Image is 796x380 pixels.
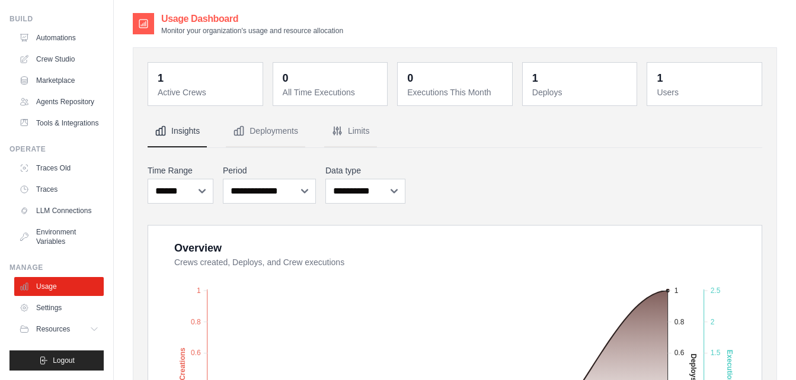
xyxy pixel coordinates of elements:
a: LLM Connections [14,201,104,220]
tspan: 0.8 [674,318,685,326]
button: Limits [324,115,377,147]
button: Deployments [226,115,305,147]
a: Marketplace [14,71,104,90]
label: Time Range [148,165,213,176]
tspan: 0.6 [191,349,201,357]
tspan: 1 [674,286,679,295]
h2: Usage Dashboard [161,12,343,26]
div: Manage [9,263,104,272]
tspan: 1.5 [711,349,721,357]
tspan: 2 [711,318,715,326]
tspan: 0.8 [191,318,201,326]
a: Usage [14,277,104,296]
a: Crew Studio [14,50,104,69]
dt: Deploys [532,86,630,98]
dt: Users [657,86,755,98]
label: Period [223,165,316,176]
button: Logout [9,350,104,371]
a: Traces [14,180,104,199]
dt: All Time Executions [283,86,381,98]
a: Environment Variables [14,223,104,251]
div: Build [9,14,104,24]
label: Data type [325,165,405,176]
a: Tools & Integrations [14,114,104,133]
button: Insights [148,115,207,147]
div: 1 [657,70,663,86]
dt: Active Crews [158,86,255,98]
div: 0 [283,70,289,86]
nav: Tabs [148,115,762,147]
div: 1 [158,70,164,86]
p: Monitor your organization's usage and resource allocation [161,26,343,36]
dt: Executions This Month [407,86,505,98]
dt: Crews created, Deploys, and Crew executions [174,256,747,268]
a: Traces Old [14,159,104,178]
a: Agents Repository [14,92,104,111]
a: Settings [14,298,104,317]
tspan: 1 [197,286,201,295]
button: Resources [14,320,104,339]
a: Automations [14,28,104,47]
div: Operate [9,144,104,154]
div: 1 [532,70,538,86]
tspan: 0.6 [674,349,685,357]
div: Overview [174,240,222,256]
span: Resources [36,324,70,334]
div: 0 [407,70,413,86]
span: Logout [53,356,75,365]
tspan: 2.5 [711,286,721,295]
